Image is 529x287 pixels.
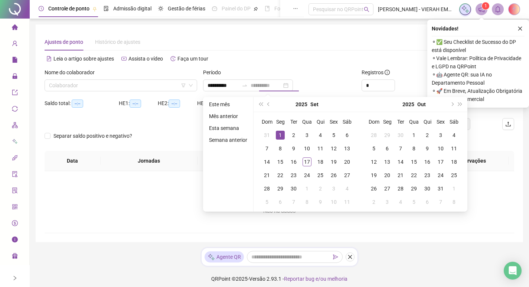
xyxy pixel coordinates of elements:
[212,6,217,11] span: dashboard
[329,198,338,206] div: 10
[48,6,89,12] span: Controle de ponto
[340,182,354,195] td: 2025-10-04
[421,155,434,169] td: 2025-10-16
[423,171,432,180] div: 23
[119,99,158,108] div: HE 1:
[423,184,432,193] div: 30
[260,142,274,155] td: 2025-09-07
[340,115,354,128] th: Sáb
[12,168,18,183] span: audit
[434,169,447,182] td: 2025-10-24
[181,83,186,88] span: filter
[276,198,285,206] div: 6
[407,195,421,209] td: 2025-11-05
[130,100,141,108] span: --:--
[303,198,311,206] div: 8
[12,119,18,134] span: apartment
[260,115,274,128] th: Dom
[289,184,298,193] div: 30
[12,102,18,117] span: sync
[505,121,511,127] span: upload
[421,128,434,142] td: 2025-10-02
[340,195,354,209] td: 2025-10-11
[436,171,445,180] div: 24
[262,171,271,180] div: 21
[407,142,421,155] td: 2025-10-08
[340,169,354,182] td: 2025-09-27
[327,128,340,142] td: 2025-09-05
[504,262,522,280] div: Open Intercom Messenger
[287,182,300,195] td: 2025-09-30
[381,142,394,155] td: 2025-10-06
[450,198,458,206] div: 8
[300,155,314,169] td: 2025-09-17
[254,7,258,11] span: pushpin
[329,131,338,140] div: 5
[276,157,285,166] div: 15
[104,6,109,11] span: file-done
[208,253,215,261] img: sparkle-icon.fc2bf0ac1784a2077858766a79e2daf3.svg
[383,171,392,180] div: 20
[383,157,392,166] div: 13
[447,142,461,155] td: 2025-10-11
[46,56,52,61] span: file-text
[369,198,378,206] div: 2
[436,157,445,166] div: 17
[314,169,327,182] td: 2025-09-25
[287,195,300,209] td: 2025-10-07
[260,195,274,209] td: 2025-10-05
[450,131,458,140] div: 4
[407,169,421,182] td: 2025-10-22
[314,182,327,195] td: 2025-10-02
[314,142,327,155] td: 2025-09-11
[303,131,311,140] div: 3
[421,182,434,195] td: 2025-10-30
[12,250,18,264] span: gift
[340,155,354,169] td: 2025-09-20
[260,155,274,169] td: 2025-09-14
[333,254,338,260] span: send
[434,155,447,169] td: 2025-10-17
[265,97,273,112] button: prev-year
[383,131,392,140] div: 29
[197,151,258,171] th: Entrada 1
[262,131,271,140] div: 31
[101,151,197,171] th: Jornadas
[287,142,300,155] td: 2025-09-09
[509,4,520,15] img: 84367
[276,171,285,180] div: 22
[327,142,340,155] td: 2025-09-12
[340,128,354,142] td: 2025-09-06
[367,142,381,155] td: 2025-10-05
[383,198,392,206] div: 3
[367,128,381,142] td: 2025-09-28
[314,128,327,142] td: 2025-09-04
[300,128,314,142] td: 2025-09-03
[394,169,407,182] td: 2025-10-21
[421,195,434,209] td: 2025-11-06
[434,115,447,128] th: Sex
[113,6,151,12] span: Admissão digital
[242,82,248,88] span: swap-right
[434,182,447,195] td: 2025-10-31
[396,171,405,180] div: 21
[381,155,394,169] td: 2025-10-13
[314,115,327,128] th: Qui
[170,56,176,61] span: history
[329,144,338,153] div: 12
[423,157,432,166] div: 16
[274,115,287,128] th: Seg
[421,142,434,155] td: 2025-10-09
[450,144,458,153] div: 11
[12,200,18,215] span: qrcode
[432,87,525,103] span: ⚬ 🚀 Em Breve, Atualização Obrigatória de Proposta Comercial
[12,21,18,36] span: home
[432,38,525,54] span: ⚬ ✅ Seu Checklist de Sucesso do DP está disponível
[396,131,405,140] div: 30
[274,6,322,12] span: Folha de pagamento
[409,171,418,180] div: 22
[343,184,352,193] div: 4
[450,184,458,193] div: 1
[12,151,18,166] span: api
[12,70,18,85] span: lock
